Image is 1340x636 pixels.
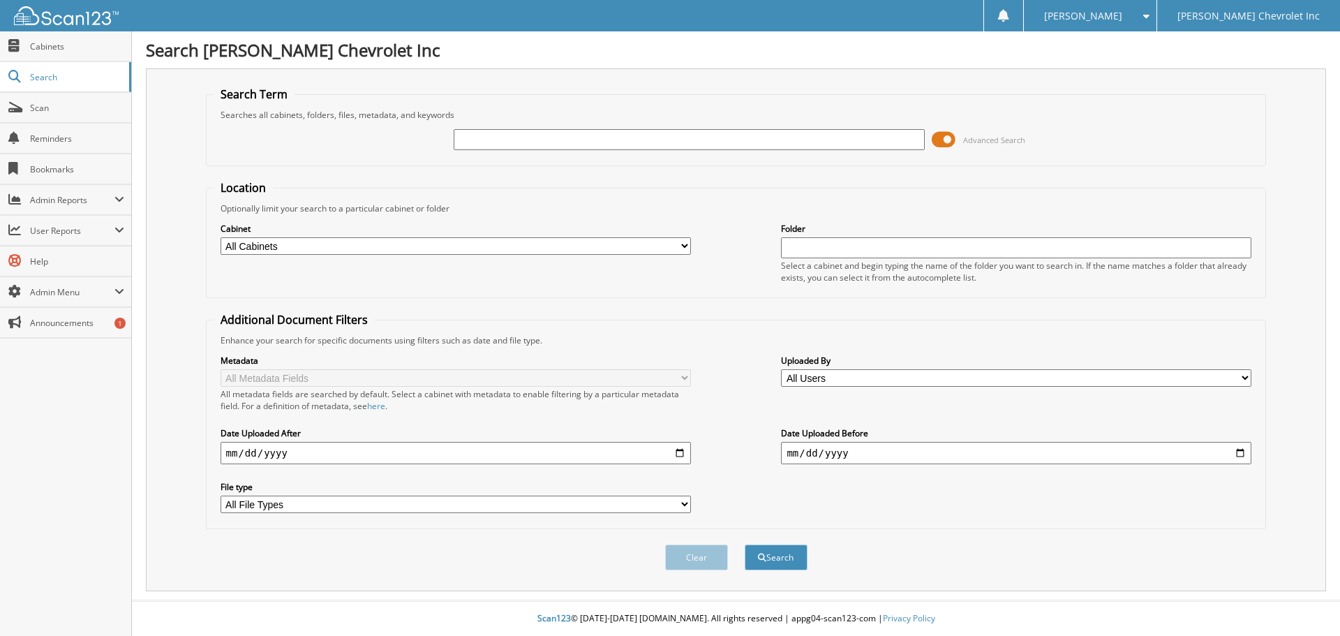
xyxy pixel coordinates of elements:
[1270,569,1340,636] iframe: Chat Widget
[30,194,114,206] span: Admin Reports
[214,87,295,102] legend: Search Term
[883,612,935,624] a: Privacy Policy
[221,388,691,412] div: All metadata fields are searched by default. Select a cabinet with metadata to enable filtering b...
[745,545,807,570] button: Search
[30,40,124,52] span: Cabinets
[214,202,1259,214] div: Optionally limit your search to a particular cabinet or folder
[214,180,273,195] legend: Location
[665,545,728,570] button: Clear
[781,260,1251,283] div: Select a cabinet and begin typing the name of the folder you want to search in. If the name match...
[30,317,124,329] span: Announcements
[1177,12,1320,20] span: [PERSON_NAME] Chevrolet Inc
[781,223,1251,235] label: Folder
[30,163,124,175] span: Bookmarks
[146,38,1326,61] h1: Search [PERSON_NAME] Chevrolet Inc
[214,312,375,327] legend: Additional Document Filters
[221,481,691,493] label: File type
[30,225,114,237] span: User Reports
[214,334,1259,346] div: Enhance your search for specific documents using filters such as date and file type.
[30,102,124,114] span: Scan
[30,256,124,267] span: Help
[781,355,1251,367] label: Uploaded By
[221,442,691,464] input: start
[214,109,1259,121] div: Searches all cabinets, folders, files, metadata, and keywords
[963,135,1025,145] span: Advanced Search
[367,400,385,412] a: here
[537,612,571,624] span: Scan123
[30,133,124,145] span: Reminders
[30,71,122,83] span: Search
[114,318,126,329] div: 1
[221,223,691,235] label: Cabinet
[221,427,691,439] label: Date Uploaded After
[781,427,1251,439] label: Date Uploaded Before
[1044,12,1122,20] span: [PERSON_NAME]
[132,602,1340,636] div: © [DATE]-[DATE] [DOMAIN_NAME]. All rights reserved | appg04-scan123-com |
[14,6,119,25] img: scan123-logo-white.svg
[221,355,691,367] label: Metadata
[30,286,114,298] span: Admin Menu
[781,442,1251,464] input: end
